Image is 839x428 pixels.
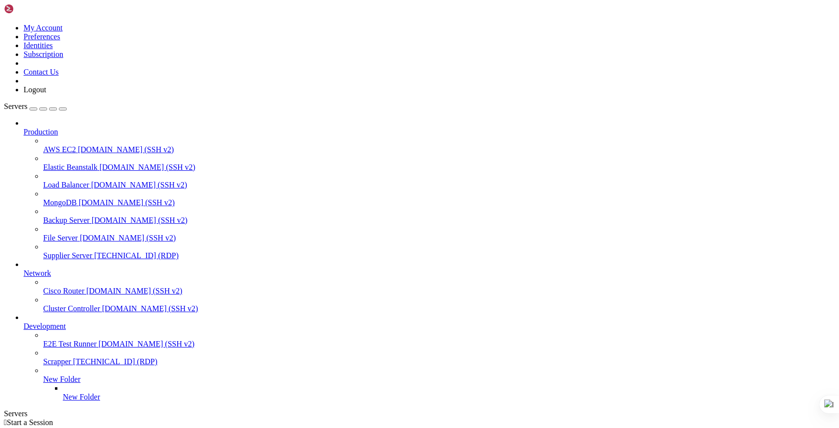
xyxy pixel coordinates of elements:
[24,119,835,260] li: Production
[24,313,835,401] li: Development
[43,357,71,366] span: Scrapper
[24,322,835,331] a: Development
[63,393,835,401] a: New Folder
[43,234,78,242] span: File Server
[43,181,89,189] span: Load Balancer
[24,32,60,41] a: Preferences
[43,172,835,189] li: Load Balancer [DOMAIN_NAME] (SSH v2)
[78,145,174,154] span: [DOMAIN_NAME] (SSH v2)
[43,304,100,313] span: Cluster Controller
[24,128,835,136] a: Production
[43,145,835,154] a: AWS EC2 [DOMAIN_NAME] (SSH v2)
[24,85,46,94] a: Logout
[43,375,80,383] span: New Folder
[102,304,198,313] span: [DOMAIN_NAME] (SSH v2)
[4,4,60,14] img: Shellngn
[80,234,176,242] span: [DOMAIN_NAME] (SSH v2)
[43,198,77,207] span: MongoDB
[99,340,195,348] span: [DOMAIN_NAME] (SSH v2)
[24,260,835,313] li: Network
[43,216,835,225] a: Backup Server [DOMAIN_NAME] (SSH v2)
[86,287,183,295] span: [DOMAIN_NAME] (SSH v2)
[4,409,835,418] div: Servers
[43,154,835,172] li: Elastic Beanstalk [DOMAIN_NAME] (SSH v2)
[7,418,53,427] span: Start a Session
[43,242,835,260] li: Supplier Server [TECHNICAL_ID] (RDP)
[43,357,835,366] a: Scrapper [TECHNICAL_ID] (RDP)
[79,198,175,207] span: [DOMAIN_NAME] (SSH v2)
[43,216,90,224] span: Backup Server
[43,234,835,242] a: File Server [DOMAIN_NAME] (SSH v2)
[4,102,67,110] a: Servers
[43,287,835,295] a: Cisco Router [DOMAIN_NAME] (SSH v2)
[43,163,98,171] span: Elastic Beanstalk
[43,304,835,313] a: Cluster Controller [DOMAIN_NAME] (SSH v2)
[43,163,835,172] a: Elastic Beanstalk [DOMAIN_NAME] (SSH v2)
[4,102,27,110] span: Servers
[63,393,100,401] span: New Folder
[92,216,188,224] span: [DOMAIN_NAME] (SSH v2)
[24,68,59,76] a: Contact Us
[91,181,187,189] span: [DOMAIN_NAME] (SSH v2)
[43,287,84,295] span: Cisco Router
[43,340,97,348] span: E2E Test Runner
[43,225,835,242] li: File Server [DOMAIN_NAME] (SSH v2)
[94,251,179,260] span: [TECHNICAL_ID] (RDP)
[43,181,835,189] a: Load Balancer [DOMAIN_NAME] (SSH v2)
[24,128,58,136] span: Production
[43,136,835,154] li: AWS EC2 [DOMAIN_NAME] (SSH v2)
[24,269,51,277] span: Network
[43,348,835,366] li: Scrapper [TECHNICAL_ID] (RDP)
[24,322,66,330] span: Development
[24,269,835,278] a: Network
[43,189,835,207] li: MongoDB [DOMAIN_NAME] (SSH v2)
[24,41,53,50] a: Identities
[43,340,835,348] a: E2E Test Runner [DOMAIN_NAME] (SSH v2)
[43,366,835,401] li: New Folder
[43,295,835,313] li: Cluster Controller [DOMAIN_NAME] (SSH v2)
[73,357,157,366] span: [TECHNICAL_ID] (RDP)
[43,251,92,260] span: Supplier Server
[43,375,835,384] a: New Folder
[43,207,835,225] li: Backup Server [DOMAIN_NAME] (SSH v2)
[43,278,835,295] li: Cisco Router [DOMAIN_NAME] (SSH v2)
[43,145,76,154] span: AWS EC2
[100,163,196,171] span: [DOMAIN_NAME] (SSH v2)
[43,198,835,207] a: MongoDB [DOMAIN_NAME] (SSH v2)
[4,418,7,427] span: 
[63,384,835,401] li: New Folder
[43,331,835,348] li: E2E Test Runner [DOMAIN_NAME] (SSH v2)
[24,24,63,32] a: My Account
[43,251,835,260] a: Supplier Server [TECHNICAL_ID] (RDP)
[24,50,63,58] a: Subscription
